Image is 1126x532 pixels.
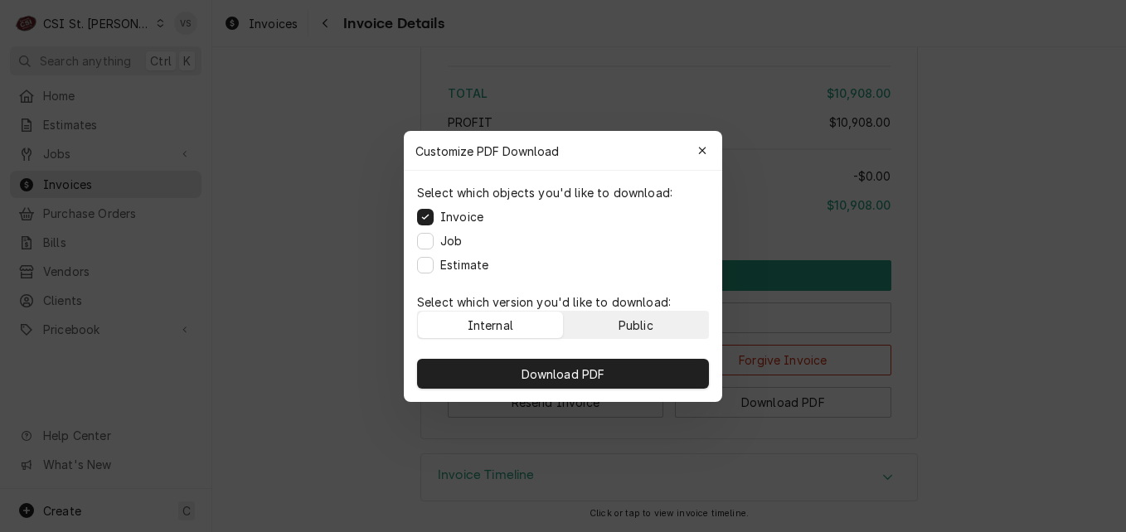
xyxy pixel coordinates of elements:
p: Select which version you'd like to download: [417,293,709,311]
div: Internal [468,316,513,333]
div: Customize PDF Download [404,131,722,171]
span: Download PDF [518,365,609,382]
button: Download PDF [417,359,709,389]
label: Invoice [440,208,483,225]
div: Public [619,316,653,333]
p: Select which objects you'd like to download: [417,184,672,201]
label: Estimate [440,256,488,273]
label: Job [440,232,462,249]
